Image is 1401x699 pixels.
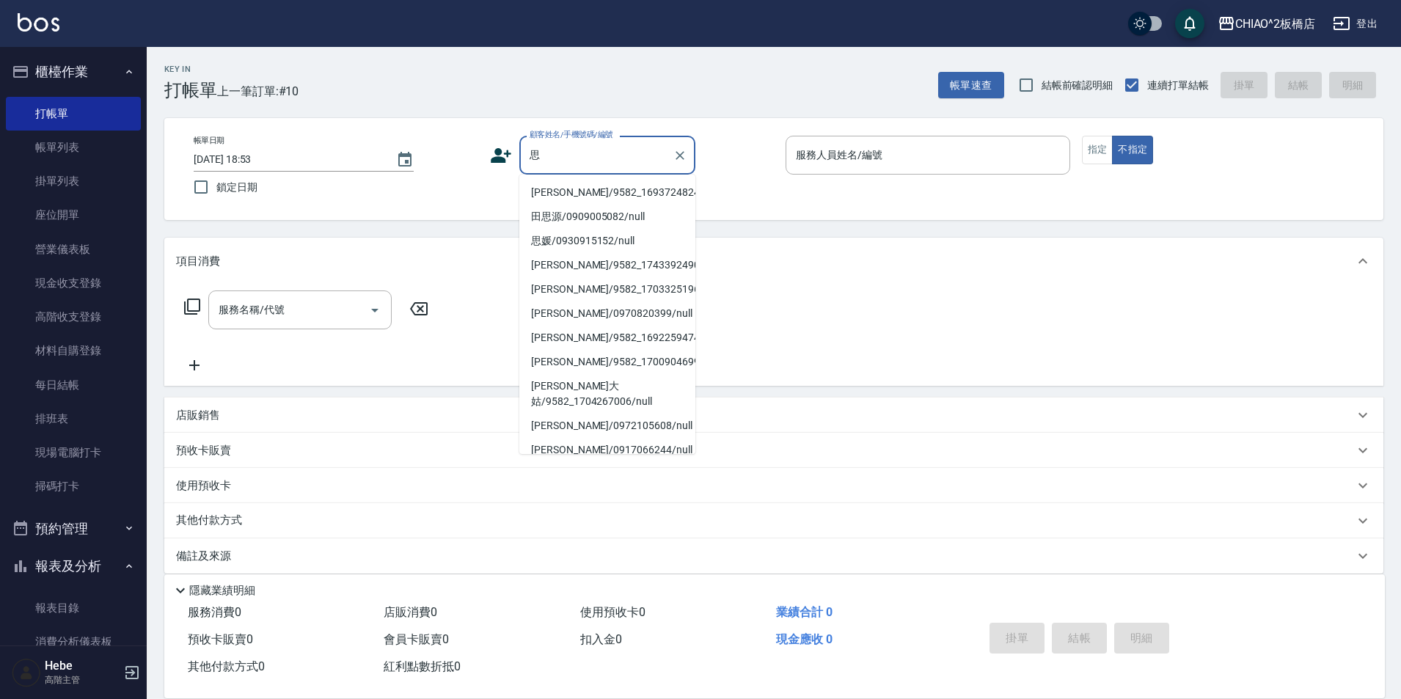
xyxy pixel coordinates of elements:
button: Clear [670,145,690,166]
span: 服務消費 0 [188,605,241,619]
li: [PERSON_NAME]/9582_1700904699/null [519,350,695,374]
li: [PERSON_NAME]/9582_1693724824/null [519,180,695,205]
li: [PERSON_NAME]/0972105608/null [519,414,695,438]
button: 指定 [1082,136,1113,164]
p: 使用預收卡 [176,478,231,494]
span: 使用預收卡 0 [580,605,645,619]
a: 掃碼打卡 [6,469,141,503]
li: [PERSON_NAME]/9582_1743392490/null [519,253,695,277]
p: 隱藏業績明細 [189,583,255,599]
span: 會員卡販賣 0 [384,632,449,646]
span: 上一筆訂單:#10 [217,82,299,100]
div: 店販銷售 [164,398,1383,433]
img: Person [12,658,41,687]
span: 連續打單結帳 [1147,78,1209,93]
li: [PERSON_NAME]大姑/9582_1704267006/null [519,374,695,414]
span: 現金應收 0 [776,632,833,646]
a: 掛單列表 [6,164,141,198]
div: 備註及來源 [164,538,1383,574]
div: 使用預收卡 [164,468,1383,503]
span: 扣入金 0 [580,632,622,646]
button: save [1175,9,1204,38]
h2: Key In [164,65,217,74]
label: 帳單日期 [194,135,224,146]
span: 鎖定日期 [216,180,257,195]
a: 每日結帳 [6,368,141,402]
span: 預收卡販賣 0 [188,632,253,646]
li: 思媛/0930915152/null [519,229,695,253]
span: 結帳前確認明細 [1042,78,1113,93]
li: 田思源/0909005082/null [519,205,695,229]
button: 帳單速查 [938,72,1004,99]
a: 打帳單 [6,97,141,131]
a: 帳單列表 [6,131,141,164]
button: 櫃檯作業 [6,53,141,91]
p: 店販銷售 [176,408,220,423]
p: 預收卡販賣 [176,443,231,458]
li: [PERSON_NAME]/9582_1703325196/null [519,277,695,301]
button: 預約管理 [6,510,141,548]
p: 高階主管 [45,673,120,687]
span: 其他付款方式 0 [188,659,265,673]
a: 消費分析儀表板 [6,625,141,659]
div: 其他付款方式 [164,503,1383,538]
a: 座位開單 [6,198,141,232]
div: CHIAO^2板橋店 [1235,15,1316,33]
li: [PERSON_NAME]/9582_1692259474/null [519,326,695,350]
p: 其他付款方式 [176,513,249,529]
li: [PERSON_NAME]/0917066244/null [519,438,695,462]
button: 登出 [1327,10,1383,37]
a: 高階收支登錄 [6,300,141,334]
button: 報表及分析 [6,547,141,585]
label: 顧客姓名/手機號碼/編號 [530,129,613,140]
a: 報表目錄 [6,591,141,625]
a: 營業儀表板 [6,233,141,266]
h5: Hebe [45,659,120,673]
input: YYYY/MM/DD hh:mm [194,147,381,172]
h3: 打帳單 [164,80,217,100]
p: 項目消費 [176,254,220,269]
button: Open [363,299,387,322]
button: CHIAO^2板橋店 [1212,9,1322,39]
button: 不指定 [1112,136,1153,164]
div: 項目消費 [164,238,1383,285]
div: 預收卡販賣 [164,433,1383,468]
a: 材料自購登錄 [6,334,141,367]
p: 備註及來源 [176,549,231,564]
img: Logo [18,13,59,32]
span: 店販消費 0 [384,605,437,619]
a: 現金收支登錄 [6,266,141,300]
a: 現場電腦打卡 [6,436,141,469]
button: Choose date, selected date is 2025-09-09 [387,142,423,178]
span: 業績合計 0 [776,605,833,619]
span: 紅利點數折抵 0 [384,659,461,673]
li: [PERSON_NAME]/0970820399/null [519,301,695,326]
a: 排班表 [6,402,141,436]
